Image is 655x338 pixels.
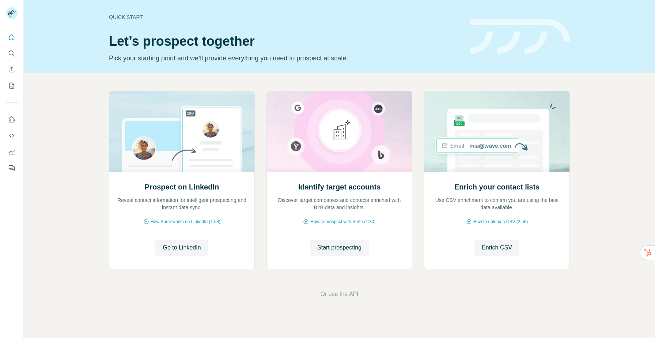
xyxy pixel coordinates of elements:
img: Prospect on LinkedIn [109,91,255,172]
span: Start prospecting [317,243,361,252]
h2: Prospect on LinkedIn [145,182,219,192]
img: Enrich your contact lists [424,91,570,172]
button: Start prospecting [310,240,369,256]
button: Enrich CSV [6,63,18,76]
p: Discover target companies and contacts enriched with B2B data and insights. [274,196,405,211]
button: Enrich CSV [474,240,519,256]
p: Pick your starting point and we’ll provide everything you need to prospect at scale. [109,53,461,63]
span: How to upload a CSV (2:59) [473,218,528,225]
p: Use CSV enrichment to confirm you are using the best data available. [432,196,562,211]
button: Go to LinkedIn [155,240,208,256]
h2: Identify target accounts [298,182,381,192]
div: Quick start [109,14,461,21]
span: How Surfe works on LinkedIn (1:58) [151,218,220,225]
button: Dashboard [6,145,18,158]
button: Search [6,47,18,60]
img: banner [470,19,570,55]
span: How to prospect with Surfe (1:30) [310,218,375,225]
p: Reveal contact information for intelligent prospecting and instant data sync. [117,196,247,211]
span: Go to LinkedIn [163,243,201,252]
button: Or use the API [320,290,358,298]
h1: Let’s prospect together [109,34,461,49]
button: Use Surfe on LinkedIn [6,113,18,126]
button: Quick start [6,31,18,44]
button: My lists [6,79,18,92]
img: Identify target accounts [266,91,412,172]
span: Enrich CSV [482,243,512,252]
button: Use Surfe API [6,129,18,142]
h2: Enrich your contact lists [454,182,539,192]
button: Feedback [6,161,18,174]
